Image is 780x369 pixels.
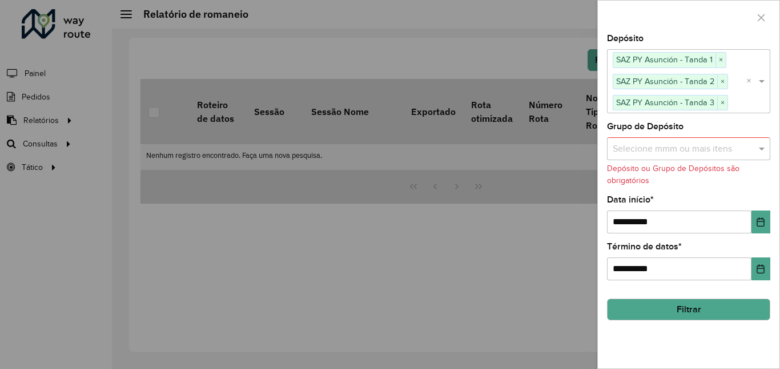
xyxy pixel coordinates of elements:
[607,33,644,43] font: Depósito
[607,164,739,185] formly-validation-message: Depósito ou Grupo de Depósitos são obrigatórios
[607,241,678,251] font: Término de datos
[717,96,727,110] span: ×
[717,75,727,89] span: ×
[751,257,770,280] button: Elija la fecha
[613,74,717,88] span: SAZ PY Asunción - Tanda 2
[751,211,770,233] button: Elija la fecha
[746,74,756,88] span: Clear all
[613,96,717,109] span: SAZ PY Asunción - Tanda 3
[607,121,683,131] font: Grupo de Depósito
[607,299,770,320] button: Filtrar
[613,53,715,66] span: SAZ PY Asunción - Tanda 1
[607,195,650,204] font: Data início
[715,53,726,67] span: ×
